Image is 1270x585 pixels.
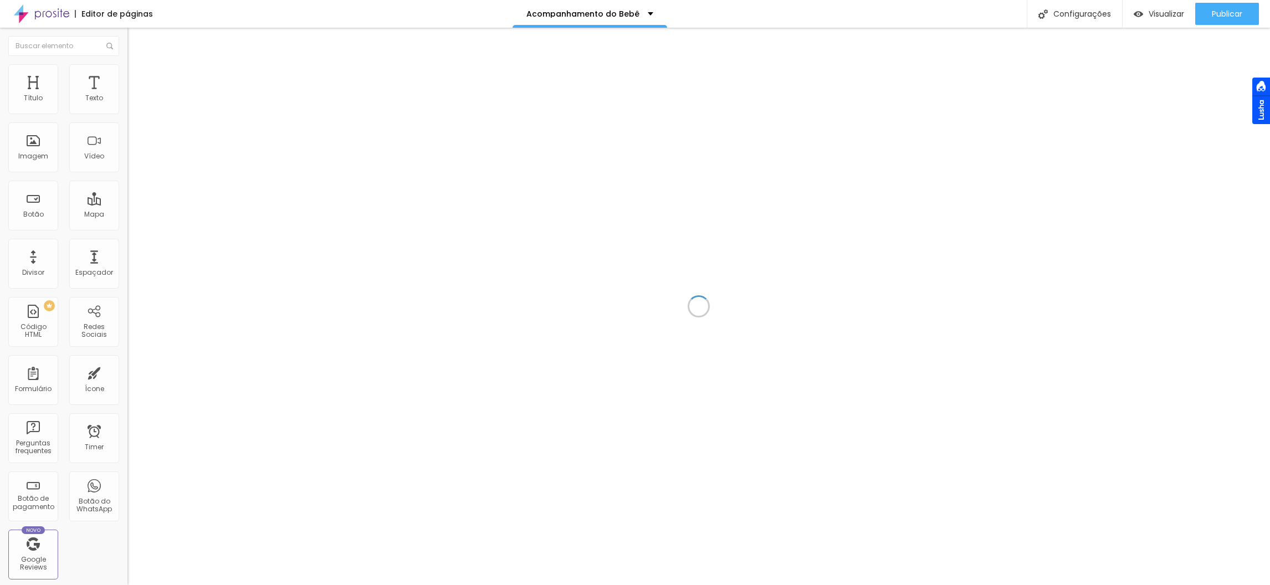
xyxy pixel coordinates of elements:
div: Redes Sociais [72,323,116,339]
p: Acompanhamento do Bebê [526,10,639,18]
div: Texto [85,94,103,102]
img: Icone [106,43,113,49]
div: Perguntas frequentes [11,439,55,455]
div: Editor de páginas [75,10,153,18]
input: Buscar elemento [8,36,119,56]
div: Formulário [15,385,52,393]
div: Imagem [18,152,48,160]
div: Botão do WhatsApp [72,497,116,514]
div: Espaçador [75,269,113,276]
span: Publicar [1212,9,1242,18]
div: Google Reviews [11,556,55,572]
img: view-1.svg [1134,9,1143,19]
button: Visualizar [1123,3,1195,25]
div: Código HTML [11,323,55,339]
div: Botão de pagamento [11,495,55,511]
div: Vídeo [84,152,104,160]
div: Título [24,94,43,102]
button: Publicar [1195,3,1259,25]
div: Divisor [22,269,44,276]
div: Ícone [85,385,104,393]
span: Visualizar [1149,9,1184,18]
div: Botão [23,211,44,218]
div: Novo [22,526,45,534]
div: Timer [85,443,104,451]
div: Mapa [84,211,104,218]
img: Icone [1038,9,1048,19]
